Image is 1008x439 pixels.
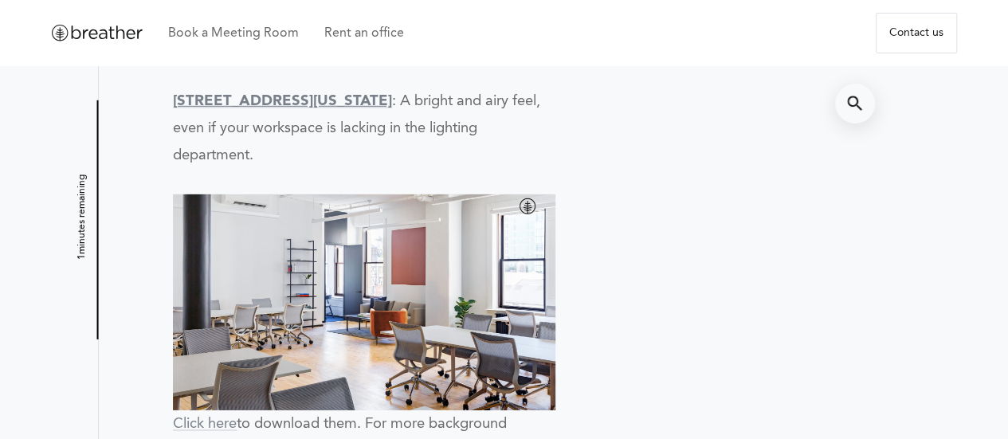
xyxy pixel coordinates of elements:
[76,254,86,260] span: 1
[173,194,556,410] img: 900 Broadway Breather Office
[173,88,556,169] p: : A bright and airy feel, even if your workspace is lacking in the lighting department.
[173,417,237,431] a: Click here
[73,97,91,336] h5: minutes remaining
[173,35,342,61] b: Open and airy
[173,94,392,108] a: [STREET_ADDRESS][US_STATE]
